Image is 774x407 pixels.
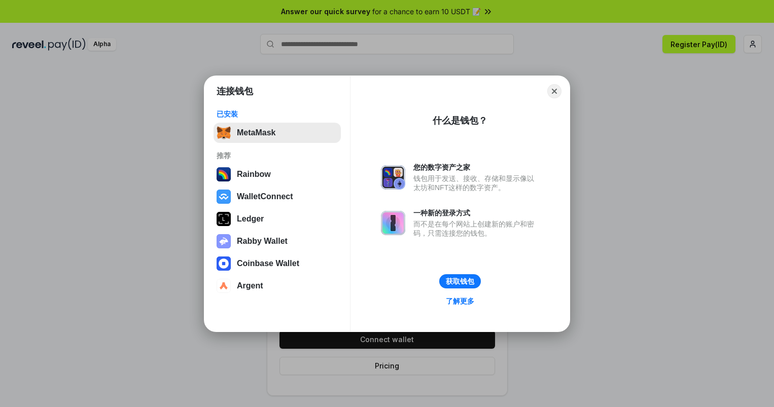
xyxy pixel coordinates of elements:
div: 获取钱包 [446,277,474,286]
button: Rabby Wallet [214,231,341,251]
button: Argent [214,276,341,296]
img: svg+xml,%3Csvg%20width%3D%2228%22%20height%3D%2228%22%20viewBox%3D%220%200%2028%2028%22%20fill%3D... [217,279,231,293]
div: 了解更多 [446,297,474,306]
img: svg+xml,%3Csvg%20xmlns%3D%22http%3A%2F%2Fwww.w3.org%2F2000%2Fsvg%22%20fill%3D%22none%22%20viewBox... [217,234,231,248]
img: svg+xml,%3Csvg%20fill%3D%22none%22%20height%3D%2233%22%20viewBox%3D%220%200%2035%2033%22%20width%... [217,126,231,140]
div: 已安装 [217,109,338,119]
button: Ledger [214,209,341,229]
img: svg+xml,%3Csvg%20xmlns%3D%22http%3A%2F%2Fwww.w3.org%2F2000%2Fsvg%22%20width%3D%2228%22%20height%3... [217,212,231,226]
div: Coinbase Wallet [237,259,299,268]
img: svg+xml,%3Csvg%20width%3D%22120%22%20height%3D%22120%22%20viewBox%3D%220%200%20120%20120%22%20fil... [217,167,231,181]
button: Close [547,84,561,98]
div: Argent [237,281,263,290]
div: Rainbow [237,170,271,179]
div: 您的数字资产之家 [413,163,539,172]
div: 钱包用于发送、接收、存储和显示像以太坊和NFT这样的数字资产。 [413,174,539,192]
img: svg+xml,%3Csvg%20width%3D%2228%22%20height%3D%2228%22%20viewBox%3D%220%200%2028%2028%22%20fill%3D... [217,190,231,204]
div: Ledger [237,214,264,224]
img: svg+xml,%3Csvg%20xmlns%3D%22http%3A%2F%2Fwww.w3.org%2F2000%2Fsvg%22%20fill%3D%22none%22%20viewBox... [381,211,405,235]
div: Rabby Wallet [237,237,288,246]
a: 了解更多 [440,294,480,308]
div: 一种新的登录方式 [413,208,539,217]
div: 推荐 [217,151,338,160]
button: WalletConnect [214,187,341,207]
button: MetaMask [214,123,341,143]
div: 而不是在每个网站上创建新的账户和密码，只需连接您的钱包。 [413,219,539,238]
button: 获取钱包 [439,274,481,288]
div: WalletConnect [237,192,293,201]
div: 什么是钱包？ [433,115,487,127]
img: svg+xml,%3Csvg%20width%3D%2228%22%20height%3D%2228%22%20viewBox%3D%220%200%2028%2028%22%20fill%3D... [217,256,231,271]
button: Rainbow [214,164,341,184]
div: MetaMask [237,128,275,137]
h1: 连接钱包 [217,85,253,97]
button: Coinbase Wallet [214,253,341,274]
img: svg+xml,%3Csvg%20xmlns%3D%22http%3A%2F%2Fwww.w3.org%2F2000%2Fsvg%22%20fill%3D%22none%22%20viewBox... [381,165,405,190]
